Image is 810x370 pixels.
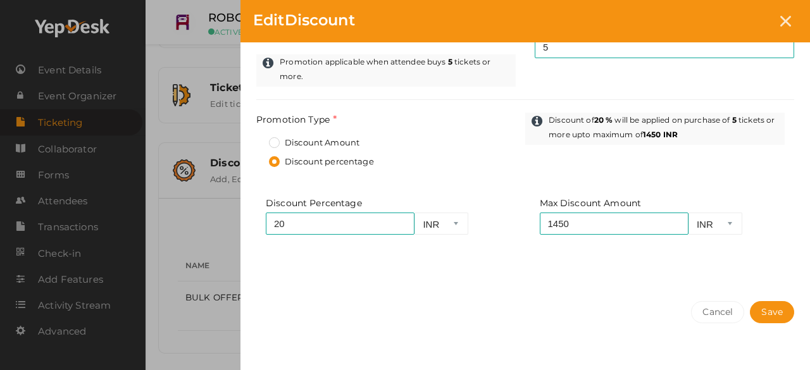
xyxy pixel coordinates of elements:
span: Discount [253,11,355,29]
span: Save [761,306,783,318]
label: Promotion applicable when attendee buys [280,54,516,83]
label: Discount of will be applied on [549,113,785,142]
b: 5 [448,57,454,66]
b: 5 [732,115,738,125]
label: Max Discount Amount [540,197,642,209]
input: Ticket count [535,36,794,58]
label: Discount Amount [269,137,359,149]
button: Cancel [691,301,744,323]
span: upto maximum of [572,130,678,139]
label: Discount Percentage [266,197,362,209]
span: 1450 INR [643,130,678,139]
button: Save [750,301,794,323]
label: Promotion Type [256,113,337,127]
span: 20 % [594,115,615,125]
span: Edit [253,11,285,29]
input: Percentage [266,213,414,235]
input: Max Discount Amount [540,213,688,235]
label: Discount percentage [269,156,374,168]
